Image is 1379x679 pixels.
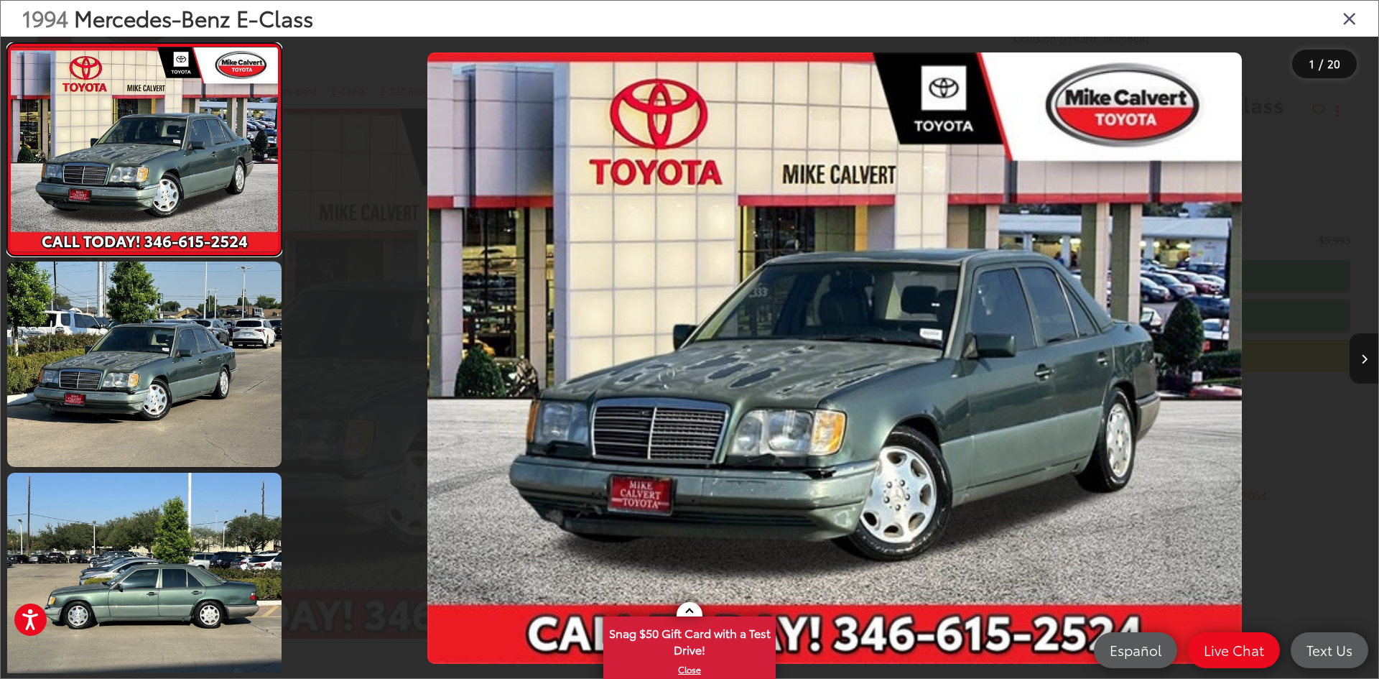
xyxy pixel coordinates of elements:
span: Español [1102,641,1169,659]
i: Close gallery [1342,9,1357,27]
img: 1994 Mercedes-Benz E-Class E 320 Base [4,259,284,469]
a: Text Us [1291,632,1368,668]
span: Live Chat [1197,641,1271,659]
a: Español [1094,632,1177,668]
a: Live Chat [1188,632,1280,668]
div: 1994 Mercedes-Benz E-Class E 320 Base 0 [291,52,1378,664]
span: 1 [1309,55,1314,71]
span: Mercedes-Benz E-Class [74,2,313,33]
span: / [1317,59,1324,69]
img: 1994 Mercedes-Benz E-Class E 320 Base [8,47,280,251]
span: 1994 [22,2,68,33]
button: Next image [1350,333,1378,384]
span: Snag $50 Gift Card with a Test Drive! [605,618,774,662]
img: 1994 Mercedes-Benz E-Class E 320 Base [427,52,1242,664]
span: Text Us [1299,641,1360,659]
span: 20 [1327,55,1340,71]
